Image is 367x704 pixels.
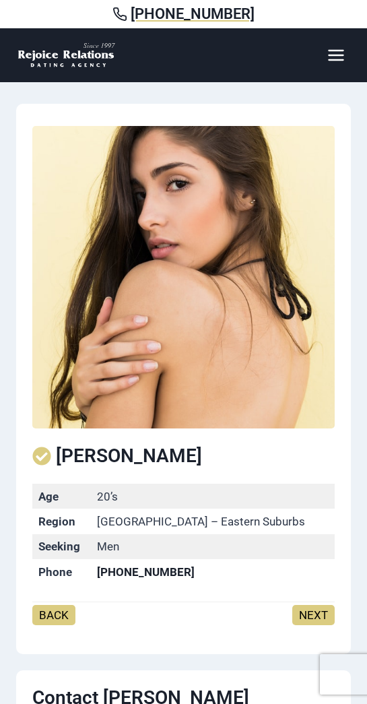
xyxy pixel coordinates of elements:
span: [PHONE_NUMBER] [131,5,255,23]
td: 20’s [92,484,335,509]
span: [PERSON_NAME] [56,445,202,468]
a: BACK [32,605,75,625]
td: [GEOGRAPHIC_DATA] – Eastern Suburbs [92,509,335,534]
strong: Region [38,515,75,528]
button: Open menu [321,42,351,68]
strong: Age [38,490,59,503]
td: Men [92,534,335,559]
strong: Phone [38,565,72,579]
strong: Seeking [38,540,80,553]
img: Rejoice Relations [16,42,117,69]
a: [PHONE_NUMBER] [16,5,351,23]
mark: [PHONE_NUMBER] [97,565,195,579]
a: NEXT [292,605,335,625]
